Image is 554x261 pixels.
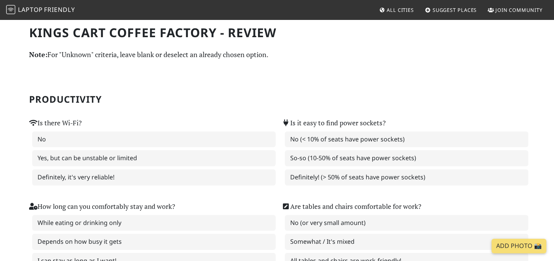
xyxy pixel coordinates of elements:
span: Laptop [18,5,43,14]
a: Suggest Places [422,3,480,17]
strong: Note: [29,50,47,59]
label: So-so (10-50% of seats have power sockets) [285,150,528,166]
a: All Cities [376,3,417,17]
label: Definitely! (> 50% of seats have power sockets) [285,169,528,185]
label: Is it easy to find power sockets? [282,118,386,128]
img: LaptopFriendly [6,5,15,14]
label: No (or very small amount) [285,215,528,231]
a: Join Community [485,3,546,17]
label: Depends on how busy it gets [32,234,276,250]
label: Definitely, it's very reliable! [32,169,276,185]
a: Add Photo 📸 [492,239,546,253]
label: Is there Wi-Fi? [29,118,82,128]
label: Are tables and chairs comfortable for work? [282,201,421,212]
span: All Cities [387,7,414,13]
p: For "Unknown" criteria, leave blank or deselect an already chosen option. [29,49,525,60]
span: Suggest Places [433,7,477,13]
label: Yes, but can be unstable or limited [32,150,276,166]
a: LaptopFriendly LaptopFriendly [6,3,75,17]
span: Friendly [44,5,75,14]
label: Somewhat / It's mixed [285,234,528,250]
label: How long can you comfortably stay and work? [29,201,175,212]
h1: Kings Cart Coffee Factory - Review [29,25,525,40]
label: While eating or drinking only [32,215,276,231]
label: No [32,131,276,148]
span: Join Community [495,7,543,13]
label: No (< 10% of seats have power sockets) [285,131,528,148]
h2: Productivity [29,94,525,105]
